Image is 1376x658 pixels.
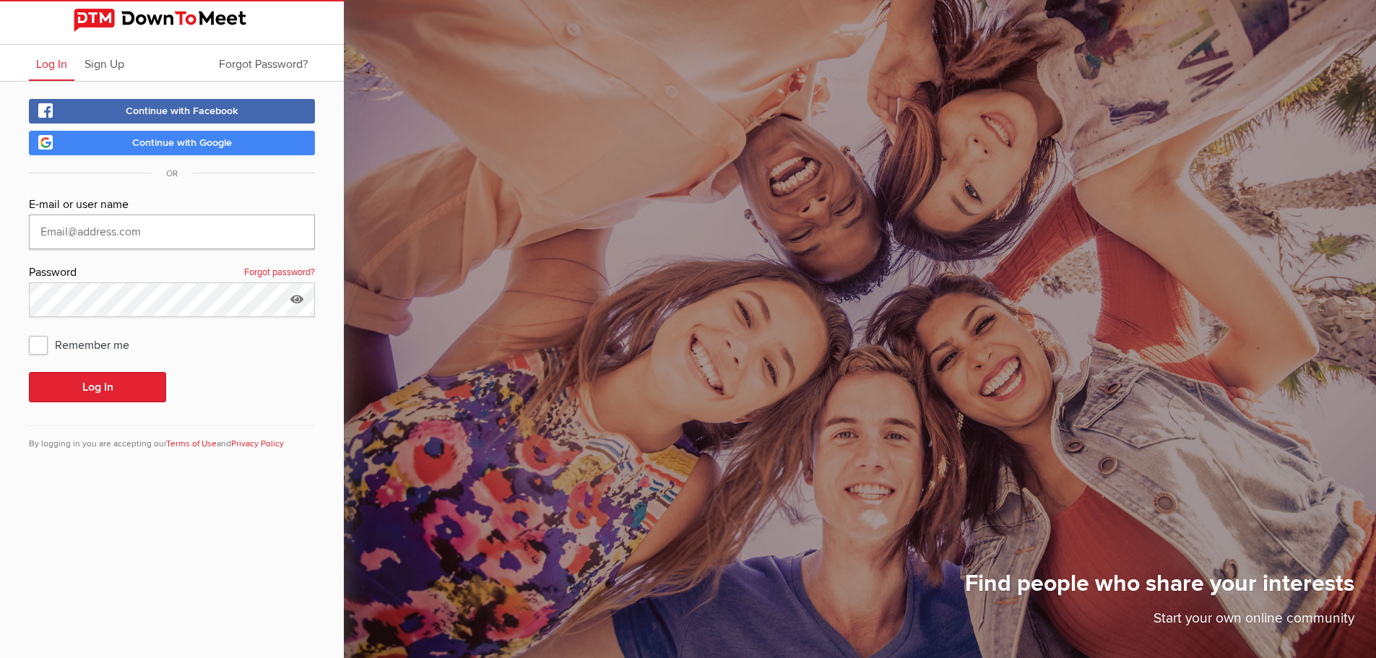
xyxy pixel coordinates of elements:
span: Continue with Google [132,137,232,149]
a: Terms of Use [166,438,217,449]
h1: Find people who share your interests [965,569,1354,608]
div: Password [29,264,315,282]
a: Log In [29,45,74,81]
span: Sign Up [85,57,124,72]
span: OR [152,168,192,179]
div: By logging in you are accepting our and [29,425,315,451]
a: Continue with Google [29,131,315,155]
a: Sign Up [77,45,131,81]
a: Privacy Policy [231,438,284,449]
img: DownToMeet [74,9,270,32]
button: Log In [29,372,166,402]
span: Continue with Facebook [126,105,238,117]
a: Continue with Facebook [29,99,315,124]
span: Log In [36,57,67,72]
a: Forgot password? [244,264,315,282]
span: Remember me [29,332,144,358]
p: Start your own online community [965,608,1354,636]
input: Email@address.com [29,215,315,249]
div: E-mail or user name [29,196,315,215]
span: Forgot Password? [219,57,308,72]
a: Forgot Password? [212,45,315,81]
